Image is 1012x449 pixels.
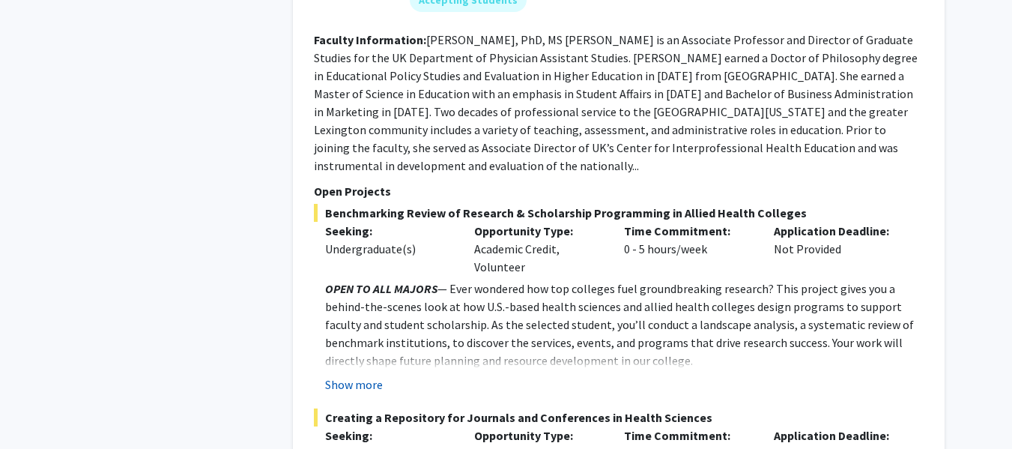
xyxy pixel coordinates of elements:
p: Application Deadline: [774,427,901,445]
p: Time Commitment: [624,222,751,240]
p: Application Deadline: [774,222,901,240]
p: Seeking: [325,427,452,445]
iframe: Chat [11,382,64,438]
p: Open Projects [314,182,924,200]
div: Undergraduate(s) [325,240,452,258]
p: Seeking: [325,222,452,240]
p: — Ever wondered how top colleges fuel groundbreaking research? This project gives you a behind-th... [325,280,924,370]
span: Benchmarking Review of Research & Scholarship Programming in Allied Health Colleges [314,204,924,222]
b: Faculty Information: [314,32,426,47]
em: OPEN TO ALL MAJORS [325,281,437,296]
span: Creating a Repository for Journals and Conferences in Health Sciences [314,409,924,427]
div: Not Provided [763,222,912,276]
div: Academic Credit, Volunteer [463,222,613,276]
div: 0 - 5 hours/week [613,222,763,276]
fg-read-more: [PERSON_NAME], PhD, MS [PERSON_NAME] is an Associate Professor and Director of Graduate Studies f... [314,32,918,173]
button: Show more [325,376,383,394]
p: Opportunity Type: [474,222,602,240]
p: Time Commitment: [624,427,751,445]
p: Opportunity Type: [474,427,602,445]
